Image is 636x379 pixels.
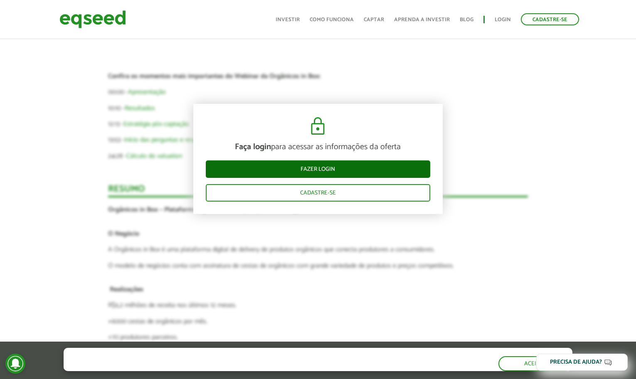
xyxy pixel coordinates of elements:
a: Como funciona [310,17,354,22]
a: política de privacidade e de cookies [173,364,269,371]
img: EqSeed [59,8,126,30]
img: cadeado.svg [308,116,328,136]
a: Blog [460,17,473,22]
a: Fazer login [206,160,430,178]
button: Aceitar [498,356,572,371]
a: Cadastre-se [206,184,430,202]
a: Investir [276,17,300,22]
strong: Faça login [235,140,271,154]
a: Aprenda a investir [394,17,450,22]
a: Captar [364,17,384,22]
a: Cadastre-se [521,13,579,25]
h5: O site da EqSeed utiliza cookies para melhorar sua navegação. [64,348,365,361]
p: Ao clicar em "aceitar", você aceita nossa . [64,363,365,371]
p: para acessar as informações da oferta [206,142,430,152]
a: Login [495,17,511,22]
